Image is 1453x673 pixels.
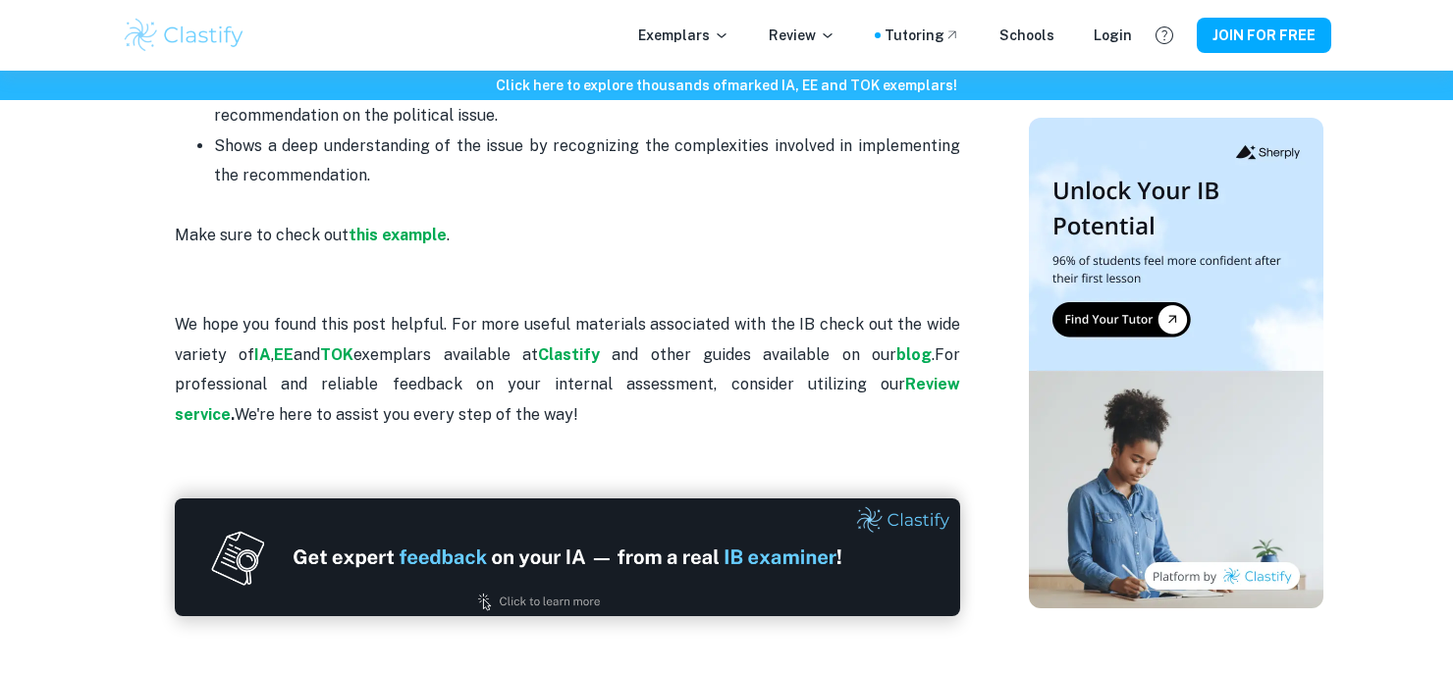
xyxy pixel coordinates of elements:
a: Clastify [538,345,612,364]
img: Clastify logo [122,16,246,55]
a: IA [254,345,271,364]
strong: Clastify [538,345,600,364]
a: Review service [175,375,964,423]
p: Review [769,25,835,46]
a: this example [349,226,447,244]
a: Schools [999,25,1054,46]
h6: Click here to explore thousands of marked IA, EE and TOK exemplars ! [4,75,1449,96]
img: Thumbnail [1029,118,1323,608]
span: We're here to assist you every step of the way! [231,405,578,424]
a: blog [896,345,932,364]
a: EE [274,345,294,364]
button: Help and Feedback [1148,19,1181,52]
p: Demonstrates critical thinking by assessing the feasibility and potential impact of the recommend... [214,71,960,130]
button: JOIN FOR FREE [1197,18,1331,53]
a: Tutoring [885,25,960,46]
p: We hope you found this post helpful. For more useful materials associated with the IB check out t... [175,310,960,459]
a: TOK [320,345,353,364]
p: Shows a deep understanding of the issue by recognizing the complexities involved in implementing ... [214,131,960,191]
p: Exemplars [638,25,729,46]
p: Make sure to check out . [175,221,960,250]
img: Ad [175,498,960,616]
a: Login [1094,25,1132,46]
strong: . [231,405,235,424]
